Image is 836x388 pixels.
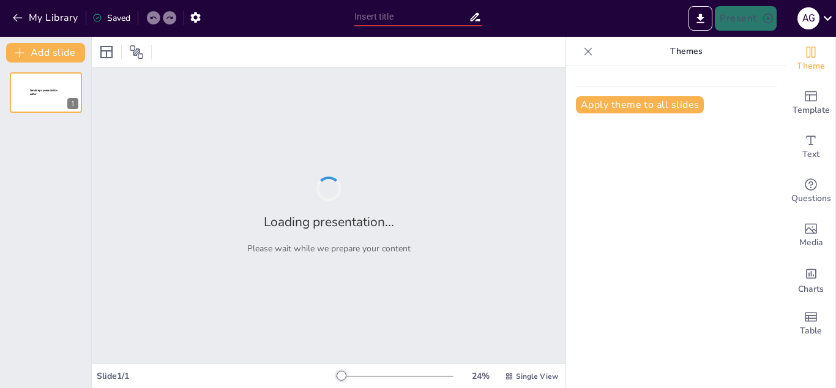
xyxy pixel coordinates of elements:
button: Add slide [6,43,85,63]
div: A G [797,7,819,29]
div: Change the overall theme [786,37,835,81]
div: Add text boxes [786,125,835,169]
span: Table [800,324,822,338]
span: Single View [516,371,558,381]
div: Add images, graphics, shapes or video [786,213,835,257]
button: A G [797,6,819,31]
div: Saved [92,12,130,24]
span: Text [802,148,819,161]
button: Apply theme to all slides [576,96,704,113]
span: Theme [797,59,825,73]
p: Themes [598,37,774,66]
div: 24 % [466,370,495,382]
span: Media [799,236,823,249]
div: Add a table [786,302,835,346]
div: 1 [67,98,78,109]
div: Slide 1 / 1 [97,370,336,382]
div: 1 [10,72,82,113]
span: Questions [791,192,831,205]
span: Sendsteps presentation editor [30,89,58,96]
div: Layout [97,42,116,62]
button: Export to PowerPoint [689,6,712,31]
div: Add charts and graphs [786,257,835,302]
button: Present [715,6,776,31]
p: Please wait while we prepare your content [247,243,411,254]
div: Add ready made slides [786,81,835,125]
h2: Loading presentation... [264,213,394,230]
input: Insert title [354,8,469,26]
span: Position [129,45,144,59]
button: My Library [9,8,83,28]
span: Template [793,104,830,117]
span: Charts [798,283,824,296]
div: Get real-time input from your audience [786,169,835,213]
